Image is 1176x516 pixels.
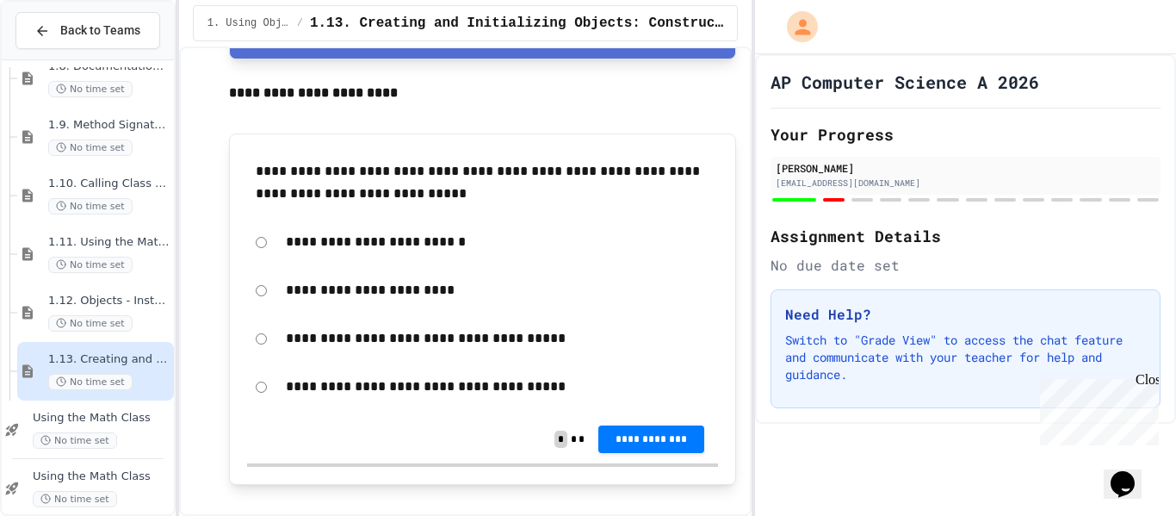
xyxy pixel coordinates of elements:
[33,411,170,426] span: Using the Math Class
[48,140,133,156] span: No time set
[7,7,119,109] div: Chat with us now!Close
[785,332,1146,383] p: Switch to "Grade View" to access the chat feature and communicate with your teacher for help and ...
[48,177,170,191] span: 1.10. Calling Class Methods
[769,7,822,47] div: My Account
[48,198,133,214] span: No time set
[771,70,1039,94] h1: AP Computer Science A 2026
[48,257,133,273] span: No time set
[48,374,133,390] span: No time set
[15,12,160,49] button: Back to Teams
[48,235,170,250] span: 1.11. Using the Math Class
[771,122,1161,146] h2: Your Progress
[48,352,170,367] span: 1.13. Creating and Initializing Objects: Constructors
[48,315,133,332] span: No time set
[48,294,170,308] span: 1.12. Objects - Instances of Classes
[776,160,1155,176] div: [PERSON_NAME]
[776,177,1155,190] div: [EMAIL_ADDRESS][DOMAIN_NAME]
[310,13,723,34] span: 1.13. Creating and Initializing Objects: Constructors
[1033,372,1159,445] iframe: chat widget
[48,59,170,74] span: 1.8. Documentation with Comments and Preconditions
[785,304,1146,325] h3: Need Help?
[771,224,1161,248] h2: Assignment Details
[297,16,303,30] span: /
[33,491,117,507] span: No time set
[33,469,170,484] span: Using the Math Class
[33,432,117,449] span: No time set
[207,16,290,30] span: 1. Using Objects and Methods
[48,81,133,97] span: No time set
[1104,447,1159,499] iframe: chat widget
[771,255,1161,276] div: No due date set
[48,118,170,133] span: 1.9. Method Signatures
[60,22,140,40] span: Back to Teams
